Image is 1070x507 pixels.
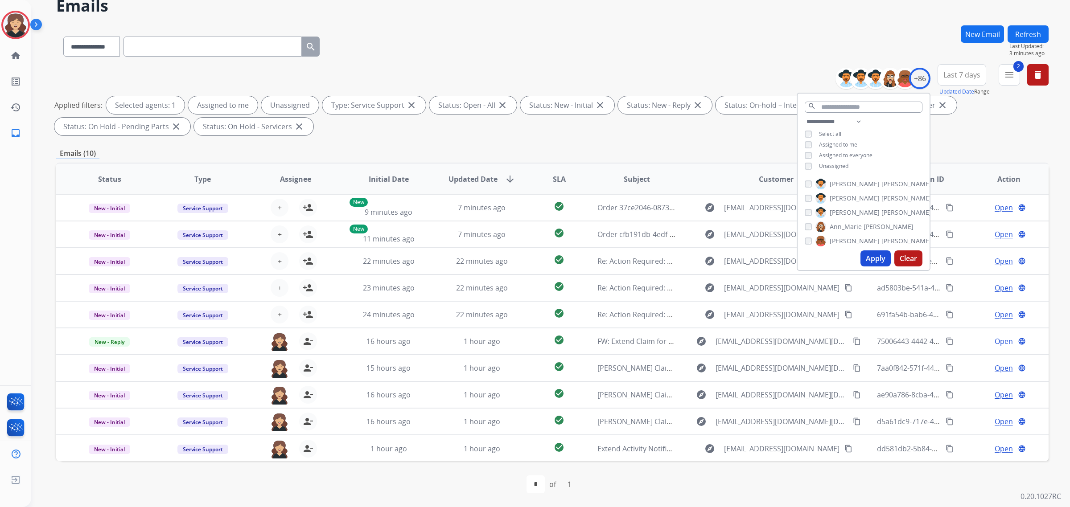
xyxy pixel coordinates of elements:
[724,309,840,320] span: [EMAIL_ADDRESS][DOMAIN_NAME]
[877,444,1014,454] span: dd581db2-5b84-41f6-a4ce-c69b58e069c6
[853,391,861,399] mat-icon: content_copy
[560,475,579,493] div: 1
[177,337,228,347] span: Service Support
[696,389,707,400] mat-icon: explore
[597,390,721,400] span: [PERSON_NAME] Claim 1-8252168274
[704,256,715,266] mat-icon: explore
[554,308,564,319] mat-icon: check_circle
[877,336,1014,346] span: 75006443-4442-4ee0-8695-7d89e3c269ee
[696,416,707,427] mat-icon: explore
[877,283,1012,293] span: ad5803be-541a-40b5-9ff7-c083ebc12b16
[716,336,848,347] span: [EMAIL_ADDRESS][DOMAIN_NAME][DATE]
[464,444,500,454] span: 1 hour ago
[366,363,411,373] span: 15 hours ago
[10,50,21,61] mat-icon: home
[10,128,21,139] mat-icon: inbox
[1018,257,1026,265] mat-icon: language
[704,202,715,213] mat-icon: explore
[597,310,948,319] span: Re: Action Required: You've been assigned a new service order: 4f807b06-1dd7-4331-a4c8-83bb12526231
[597,444,687,454] span: Extend Activity Notification
[696,336,707,347] mat-icon: explore
[458,229,506,239] span: 7 minutes ago
[597,283,944,293] span: Re: Action Required: You've been assigned a new service order: 3887400a-6448-4a02-b3f0-c5b0ca7f8e6c
[177,391,228,400] span: Service Support
[995,282,1013,293] span: Open
[350,198,368,207] p: New
[909,68,930,89] div: +86
[89,417,130,427] span: New - Initial
[597,203,755,213] span: Order 37ce2046-0873-4e6a-9932-ca41ea6a24c2
[724,229,840,240] span: [EMAIL_ADDRESS][DOMAIN_NAME]
[458,203,506,213] span: 7 minutes ago
[830,180,880,188] span: [PERSON_NAME]
[1018,337,1026,345] mat-icon: language
[271,279,288,297] button: +
[365,207,412,217] span: 9 minutes ago
[860,250,891,266] button: Apply
[98,174,121,184] span: Status
[549,479,556,490] div: of
[278,202,282,213] span: +
[271,199,288,217] button: +
[830,208,880,217] span: [PERSON_NAME]
[366,336,411,346] span: 16 hours ago
[881,180,931,188] span: [PERSON_NAME]
[177,204,228,213] span: Service Support
[704,229,715,240] mat-icon: explore
[303,309,313,320] mat-icon: person_add
[554,335,564,345] mat-icon: check_circle
[946,311,954,319] mat-icon: content_copy
[946,284,954,292] mat-icon: content_copy
[1018,364,1026,372] mat-icon: language
[1018,230,1026,238] mat-icon: language
[505,174,515,184] mat-icon: arrow_downward
[366,417,411,426] span: 16 hours ago
[877,310,1014,319] span: 691fa54b-bab6-47a7-8488-b24ec3445118
[89,364,130,373] span: New - Initial
[464,390,500,400] span: 1 hour ago
[830,194,880,203] span: [PERSON_NAME]
[724,256,840,266] span: [EMAIL_ADDRESS][DOMAIN_NAME]
[716,389,848,400] span: [EMAIL_ADDRESS][DOMAIN_NAME][DATE]
[1018,445,1026,453] mat-icon: language
[946,337,954,345] mat-icon: content_copy
[946,257,954,265] mat-icon: content_copy
[995,336,1013,347] span: Open
[366,390,411,400] span: 16 hours ago
[89,311,130,320] span: New - Initial
[10,76,21,87] mat-icon: list_alt
[449,174,498,184] span: Updated Date
[553,174,566,184] span: SLA
[819,151,872,159] span: Assigned to everyone
[819,130,841,138] span: Select all
[350,225,368,233] p: New
[830,222,862,231] span: Ann_Marie
[894,250,922,266] button: Clear
[89,230,130,240] span: New - Initial
[106,96,185,114] div: Selected agents: 1
[177,284,228,293] span: Service Support
[1013,61,1024,72] span: 2
[716,96,831,114] div: Status: On-hold – Internal
[554,388,564,399] mat-icon: check_circle
[271,306,288,323] button: +
[853,417,861,425] mat-icon: content_copy
[844,284,852,292] mat-icon: content_copy
[89,337,130,347] span: New - Reply
[406,100,417,110] mat-icon: close
[303,282,313,293] mat-icon: person_add
[597,229,757,239] span: Order cfb191db-4edf-4db0-9b04-1e8dab220a0d
[303,443,313,454] mat-icon: person_remove
[278,282,282,293] span: +
[1018,284,1026,292] mat-icon: language
[54,118,190,135] div: Status: On Hold - Pending Parts
[864,222,914,231] span: [PERSON_NAME]
[995,443,1013,454] span: Open
[597,417,721,426] span: [PERSON_NAME] Claim 1-8255486429
[946,391,954,399] mat-icon: content_copy
[595,100,605,110] mat-icon: close
[278,309,282,320] span: +
[881,208,931,217] span: [PERSON_NAME]
[554,415,564,425] mat-icon: check_circle
[808,102,816,110] mat-icon: search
